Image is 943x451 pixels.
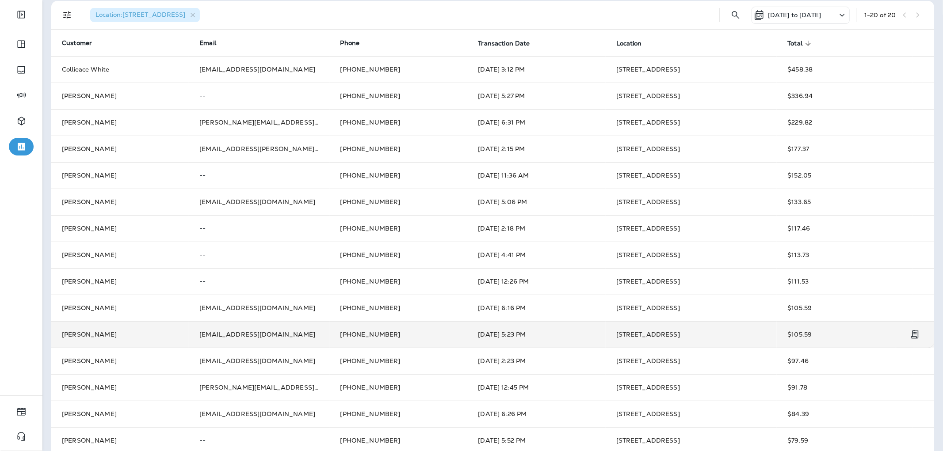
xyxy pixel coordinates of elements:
td: $91.78 [777,374,934,401]
td: [PHONE_NUMBER] [330,321,468,348]
span: Location [616,40,642,47]
td: [DATE] 11:36 AM [467,162,605,189]
td: [DATE] 4:41 PM [467,242,605,268]
span: [STREET_ADDRESS] [616,145,680,153]
td: $113.73 [777,242,934,268]
td: [EMAIL_ADDRESS][DOMAIN_NAME] [189,56,329,83]
button: Filters [58,6,76,24]
span: [STREET_ADDRESS] [616,436,680,444]
div: Location:[STREET_ADDRESS] [90,8,200,22]
p: -- [199,437,319,444]
td: [DATE] 5:27 PM [467,83,605,109]
td: [PHONE_NUMBER] [330,295,468,321]
span: [STREET_ADDRESS] [616,171,680,179]
td: Collieace White [51,56,189,83]
td: $117.46 [777,215,934,242]
p: [DATE] to [DATE] [768,11,821,19]
span: [STREET_ADDRESS] [616,65,680,73]
span: Email [199,39,216,47]
td: [DATE] 2:18 PM [467,215,605,242]
td: $458.38 [777,56,934,83]
td: [EMAIL_ADDRESS][DOMAIN_NAME] [189,189,329,215]
td: [DATE] 6:26 PM [467,401,605,427]
td: [PHONE_NUMBER] [330,162,468,189]
button: Search Transactions [727,6,744,24]
td: $111.53 [777,268,934,295]
span: [STREET_ADDRESS] [616,304,680,312]
span: [STREET_ADDRESS] [616,277,680,285]
td: [PHONE_NUMBER] [330,374,468,401]
div: 1 - 20 of 20 [864,11,896,19]
td: [PERSON_NAME] [51,242,189,268]
td: [EMAIL_ADDRESS][PERSON_NAME][DOMAIN_NAME] [189,136,329,162]
td: [PHONE_NUMBER] [330,242,468,268]
td: $105.59 [777,295,934,321]
td: $105.59 [777,321,913,348]
td: [DATE] 12:26 PM [467,268,605,295]
p: -- [199,225,319,232]
td: [PERSON_NAME][EMAIL_ADDRESS][PERSON_NAME][PERSON_NAME][DOMAIN_NAME] [189,109,329,136]
td: [PERSON_NAME] [51,83,189,109]
td: [DATE] 5:23 PM [467,321,605,348]
td: [PHONE_NUMBER] [330,348,468,374]
td: [EMAIL_ADDRESS][DOMAIN_NAME] [189,295,329,321]
td: [DATE] 12:45 PM [467,374,605,401]
td: [EMAIL_ADDRESS][DOMAIN_NAME] [189,321,329,348]
td: [PHONE_NUMBER] [330,401,468,427]
td: [PERSON_NAME] [51,268,189,295]
td: [EMAIL_ADDRESS][DOMAIN_NAME] [189,401,329,427]
td: [PERSON_NAME] [51,162,189,189]
td: [PERSON_NAME] [51,109,189,136]
span: [STREET_ADDRESS] [616,410,680,418]
span: [STREET_ADDRESS] [616,92,680,100]
td: [DATE] 2:15 PM [467,136,605,162]
td: $336.94 [777,83,934,109]
td: [DATE] 6:16 PM [467,295,605,321]
td: [PERSON_NAME] [51,401,189,427]
span: Phone [340,39,360,47]
td: [PHONE_NUMBER] [330,189,468,215]
td: [DATE] 3:12 PM [467,56,605,83]
p: -- [199,251,319,258]
td: [PERSON_NAME] [51,189,189,215]
p: -- [199,92,319,99]
button: Expand Sidebar [9,6,34,23]
span: [STREET_ADDRESS] [616,251,680,259]
span: Location [616,39,653,47]
span: Transaction Date [478,40,530,47]
td: [DATE] 5:06 PM [467,189,605,215]
td: [PERSON_NAME] [51,295,189,321]
td: $177.37 [777,136,934,162]
span: Transaction Date [478,39,541,47]
p: -- [199,172,319,179]
td: $84.39 [777,401,934,427]
td: [PHONE_NUMBER] [330,215,468,242]
td: [EMAIL_ADDRESS][DOMAIN_NAME] [189,348,329,374]
span: Total [787,39,814,47]
td: [PERSON_NAME] [51,374,189,401]
span: Customer [62,39,92,47]
p: -- [199,278,319,285]
span: [STREET_ADDRESS] [616,383,680,391]
td: [PERSON_NAME] [51,321,189,348]
td: $97.46 [777,348,934,374]
td: [PHONE_NUMBER] [330,136,468,162]
td: [PHONE_NUMBER] [330,56,468,83]
td: [PHONE_NUMBER] [330,268,468,295]
td: $133.65 [777,189,934,215]
span: [STREET_ADDRESS] [616,357,680,365]
td: [PHONE_NUMBER] [330,109,468,136]
span: Location : [STREET_ADDRESS] [95,11,185,19]
span: [STREET_ADDRESS] [616,118,680,126]
td: [PERSON_NAME] [51,348,189,374]
td: [DATE] 2:23 PM [467,348,605,374]
td: [PERSON_NAME] [51,215,189,242]
span: Total [787,40,802,47]
td: $152.05 [777,162,934,189]
td: [DATE] 6:31 PM [467,109,605,136]
button: Transaction Details [906,326,924,343]
td: $229.82 [777,109,934,136]
td: [PERSON_NAME][EMAIL_ADDRESS][PERSON_NAME][DOMAIN_NAME] [189,374,329,401]
td: [PERSON_NAME] [51,136,189,162]
span: [STREET_ADDRESS] [616,224,680,232]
